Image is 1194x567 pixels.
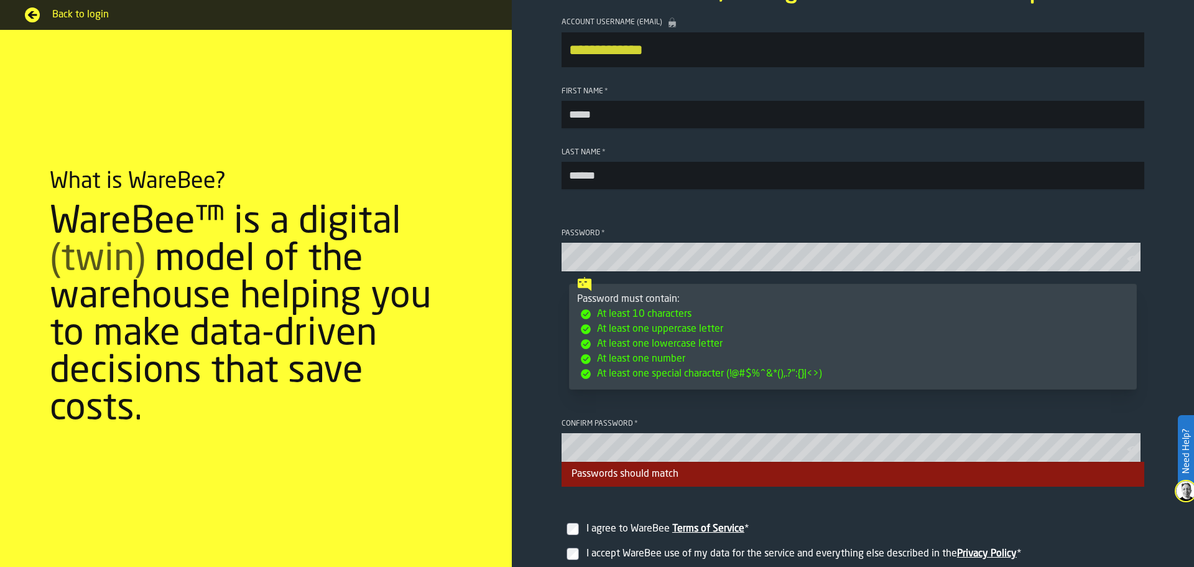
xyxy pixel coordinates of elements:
[567,548,579,560] input: InputCheckbox-label-react-aria1277062464-:r1l:
[604,87,608,96] span: Required
[562,17,1144,67] label: button-toolbar-Account Username (Email)
[52,7,487,22] span: Back to login
[562,541,1144,566] label: InputCheckbox-label-react-aria1277062464-:r1l:
[580,367,1129,382] li: At least one special character (!@#$%^&*(),.?":{}|<>)
[1127,443,1142,456] button: button-toolbar-Confirm password
[562,229,1144,271] label: button-toolbar-Password
[602,148,606,157] span: Required
[586,522,1139,537] div: I agree to WareBee *
[50,204,462,428] div: WareBee™ is a digital model of the warehouse helping you to make data-driven decisions that save ...
[584,544,1142,564] div: InputCheckbox-react-aria1277062464-:r1l:
[562,419,1144,462] label: button-toolbar-Confirm password
[562,243,1141,271] input: button-toolbar-Password
[562,148,1144,189] label: button-toolbar-Last Name
[562,101,1144,128] input: button-toolbar-First Name
[50,169,226,194] div: What is WareBee?
[562,87,1144,128] label: button-toolbar-First Name
[562,507,1144,541] label: InputCheckbox-label-react-aria1277062464-:r1k:
[562,32,1144,67] input: button-toolbar-Account Username (Email)
[562,87,1144,96] div: First Name
[1127,253,1142,265] button: button-toolbar-Password
[580,322,1129,337] li: At least one uppercase letter
[957,549,1017,559] a: Privacy Policy
[580,337,1129,352] li: At least one lowercase letter
[562,148,1144,157] div: Last Name
[562,229,1144,238] div: Password
[577,292,1129,382] div: Password must contain:
[1179,416,1193,486] label: Need Help?
[562,433,1141,462] input: button-toolbar-Confirm password
[580,352,1129,367] li: At least one number
[50,241,146,279] span: (twin)
[586,546,1139,561] div: I accept WareBee use of my data for the service and everything else described in the *
[567,523,579,535] input: InputCheckbox-label-react-aria1277062464-:r1k:
[601,229,605,238] span: Required
[562,419,1144,428] div: Confirm password
[580,307,1129,322] li: At least 10 characters
[562,17,1144,27] div: Account Username (Email)
[672,524,744,534] a: Terms of Service
[562,462,1144,487] div: Passwords should match
[25,7,487,22] a: Back to login
[562,162,1144,189] input: button-toolbar-Last Name
[584,519,1142,539] div: InputCheckbox-react-aria1277062464-:r1k:
[634,419,638,428] span: Required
